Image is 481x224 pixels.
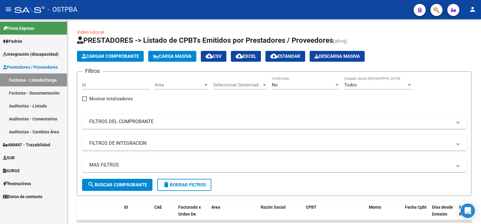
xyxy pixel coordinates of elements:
mat-expansion-panel-header: MAS FILTROS [82,158,466,172]
span: Seleccionar Gerenciador [213,82,262,88]
mat-icon: cloud_download [270,52,277,60]
span: Prestadores / Proveedores [3,64,58,70]
span: Monto [369,205,381,210]
mat-icon: menu [5,6,12,13]
a: Video tutorial [77,30,104,35]
span: Facturado x Orden De [178,205,201,216]
span: PRESTADORES -> Listado de CPBTs Emitidos por Prestadores / Proveedores [77,36,333,45]
span: CPBT [306,205,317,210]
span: Fecha Cpbt [405,205,427,210]
span: Firma Express [3,25,34,32]
span: Area [155,82,203,88]
mat-icon: cloud_download [236,52,243,60]
mat-panel-title: FILTROS DE INTEGRACION [89,140,452,147]
span: Días desde Emisión [432,205,453,216]
span: Datos de contacto [3,193,42,200]
mat-icon: search [87,181,95,188]
span: Buscar Comprobante [87,182,147,188]
span: ANMAT - Trazabilidad [3,142,50,148]
button: Cargar Comprobante [77,51,144,62]
h3: Filtros [82,67,103,75]
span: Instructivos [3,180,31,187]
mat-icon: cloud_download [206,52,213,60]
mat-icon: delete [163,181,170,188]
span: SUR [3,154,15,161]
span: Descarga Masiva [314,54,360,59]
span: EXCEL [236,54,256,59]
span: CAE [154,205,162,210]
button: Descarga Masiva [310,51,365,62]
mat-expansion-panel-header: FILTROS DEL COMPROBANTE [82,114,466,129]
button: Buscar Comprobante [82,179,152,191]
span: Mostrar totalizadores [89,95,133,102]
mat-panel-title: MAS FILTROS [89,162,452,168]
span: - OSTPBA [47,3,77,16]
button: Carga Masiva [148,51,196,62]
span: Todos [344,82,357,88]
button: EXCEL [231,51,261,62]
span: Estandar [270,54,300,59]
button: Borrar Filtros [157,179,211,191]
span: Fecha Recibido [459,205,476,216]
span: No [272,82,278,88]
span: Carga Masiva [153,54,191,59]
span: (alt+q) [333,38,347,44]
span: Area [211,205,220,210]
button: CSV [201,51,226,62]
div: Open Intercom Messenger [461,204,475,218]
mat-expansion-panel-header: FILTROS DE INTEGRACION [82,136,466,151]
span: Integración (discapacidad) [3,51,59,58]
mat-icon: person [469,6,476,13]
span: CSV [206,54,222,59]
span: Padrón [3,38,22,45]
span: ID [124,205,128,210]
span: Cargar Comprobante [82,54,139,59]
span: Razón Social [261,205,286,210]
app-download-masive: Descarga masiva de comprobantes (adjuntos) [310,51,365,62]
span: Borrar Filtros [163,182,206,188]
span: SURGE [3,167,20,174]
mat-panel-title: FILTROS DEL COMPROBANTE [89,118,452,125]
button: Estandar [265,51,305,62]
